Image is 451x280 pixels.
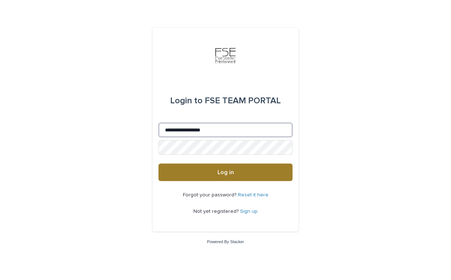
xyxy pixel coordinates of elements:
button: Log in [158,164,293,181]
span: Log in [217,169,234,175]
span: Forgot your password? [183,192,238,197]
a: Reset it here [238,192,268,197]
div: FSE TEAM PORTAL [170,91,281,111]
span: Not yet registered? [193,209,240,214]
a: Sign up [240,209,258,214]
span: Login to [170,96,203,105]
img: 9JgRvJ3ETPGCJDhvPVA5 [215,45,236,67]
a: Powered By Stacker [207,239,244,244]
